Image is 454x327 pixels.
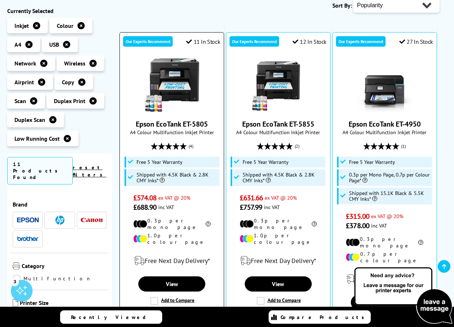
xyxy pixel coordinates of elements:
img: Epson EcoTank ET-5855 [251,58,305,112]
li: 0.3p per mono page [133,217,211,230]
span: ex VAT @ 20% [265,194,297,201]
span: Free 5 Year Warranty [136,159,182,165]
span: Free 5 Year Warranty [349,159,395,165]
span: £631.66 [240,193,263,203]
span: Duplex Scan [14,116,45,123]
a: Brother [17,234,39,243]
span: ex VAT @ 20% [371,213,403,220]
img: Printer Size [13,299,18,306]
div: modal_delivery [336,269,433,289]
label: Add to Compare [257,297,301,305]
span: Wireless [64,60,85,67]
span: A4 Colour Multifunction Inkjet Printer [336,129,433,136]
span: (4) [189,139,193,153]
a: View [138,276,206,292]
a: Canon [81,216,102,225]
span: Compare Products [281,314,368,320]
span: Free 5 Year Warranty [243,159,289,165]
span: A4 [14,41,21,48]
li: 1.0p per colour page [133,232,211,245]
img: Open Live Chat window [353,266,454,326]
span: Low Running Cost [14,135,60,142]
img: Epson [17,217,39,223]
img: Category [13,262,20,269]
a: Recently Viewed [60,310,162,324]
span: inc VAT [158,204,174,211]
span: Copy [62,78,74,86]
span: £688.90 [133,203,157,212]
span: £315.00 [346,212,369,221]
span: Category [22,262,107,271]
a: Multifunction [13,275,92,283]
img: Epson EcoTank ET-4950 [357,58,412,112]
a: Epson EcoTank ET-5805 [145,106,199,114]
span: ex VAT @ 20% [158,194,190,201]
span: £757.99 [240,203,262,212]
span: Shipped with 4.5K Black & 2.8K CMY Inks* [243,172,324,183]
span: Network [14,60,36,67]
div: 12 In Stock [293,38,327,45]
span: Scan [14,97,26,105]
span: Shipped with 15.1K Black & 5.5K CMY Inks* [349,190,430,202]
div: Currently Selected [7,7,112,14]
span: Brand [13,201,107,208]
li: 0.7p per colour page [346,251,423,264]
a: Epson EcoTank ET-5855 [251,106,305,114]
span: £574.08 [133,193,157,203]
span: Duplex Print [54,97,85,105]
a: View [351,295,418,310]
img: Epson EcoTank ET-5805 [145,58,199,112]
a: HP [49,216,71,225]
a: reset filters [73,164,106,178]
li: 0.3p per mono page [346,236,423,249]
div: 11 In Stock [186,38,220,45]
span: Shipped with 4.5K Black & 2.8K CMY Inks* [136,172,218,183]
span: A4 Colour Multifunction Inkjet Printer [123,129,220,136]
div: 3 [11,277,19,285]
span: 0.3p per Mono Page, 0.7p per Colour Page* [349,172,430,183]
span: £378.00 [346,221,369,230]
div: modal_delivery [123,251,220,271]
a: Compare Products [269,310,371,324]
a: Epson EcoTank ET-4950 [349,119,421,129]
div: Our Experts Recommend [230,36,279,47]
span: (1) [401,139,406,153]
span: Inkjet [14,22,29,29]
span: Printer Size [20,299,107,308]
span: USB [49,41,59,48]
a: View [245,276,312,292]
img: Canon [81,218,102,222]
span: Colour [57,22,73,29]
span: inc VAT [371,222,387,229]
span: A4 Colour Multifunction Inkjet Printer [230,129,327,136]
li: 1.0p per colour page [240,232,317,245]
span: Airprint [14,78,34,86]
div: Our Experts Recommend [123,36,173,47]
span: inc VAT [264,204,280,211]
li: 0.3p per mono page [240,217,317,230]
div: Our Experts Recommend [336,36,386,47]
span: Recently Viewed [71,314,153,320]
label: Add to Compare [150,297,194,305]
a: Epson EcoTank ET-5805 [136,119,208,129]
span: (2) [295,139,299,153]
div: modal_delivery [230,251,327,271]
span: Sort By: [332,2,352,9]
a: Epson EcoTank ET-5855 [242,119,314,129]
div: 27 In Stock [399,38,433,45]
img: Brother [17,236,39,241]
a: Epson EcoTank ET-4950 [357,106,412,114]
img: HP [55,216,64,225]
span: 11 Products Found [7,157,73,184]
a: Epson [17,216,39,225]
